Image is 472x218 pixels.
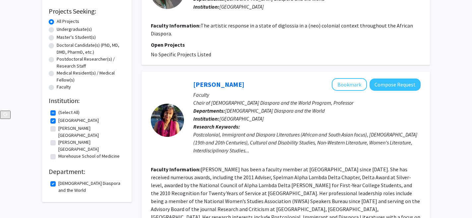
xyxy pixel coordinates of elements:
[219,115,264,122] span: [GEOGRAPHIC_DATA]
[49,168,125,176] h2: Department:
[58,153,120,160] label: Morehouse School of Medicine
[57,42,125,56] label: Doctoral Candidate(s) (PhD, MD, DMD, PharmD, etc.)
[57,70,125,83] label: Medical Resident(s) / Medical Fellow(s)
[151,166,201,173] b: Faculty Information:
[58,139,123,153] label: [PERSON_NAME][GEOGRAPHIC_DATA]
[193,115,219,122] b: Institution:
[193,123,240,130] b: Research Keywords:
[57,34,96,41] label: Master's Student(s)
[57,56,125,70] label: Postdoctoral Researcher(s) / Research Staff
[225,107,325,114] span: [DEMOGRAPHIC_DATA] Diaspora and the World
[58,117,99,124] label: [GEOGRAPHIC_DATA]
[57,26,92,33] label: Undergraduate(s)
[57,83,71,90] label: Faculty
[49,7,125,15] h2: Projects Seeking:
[193,107,225,114] b: Departments:
[57,18,79,25] label: All Projects
[193,131,421,154] div: Postcolonial, Immigrant and Diaspora Literatures (African and South Asian focus), [DEMOGRAPHIC_DA...
[49,97,125,105] h2: Institution:
[58,109,80,116] label: (Select All)
[58,180,123,194] label: [DEMOGRAPHIC_DATA] Diaspora and the World
[58,125,123,139] label: [PERSON_NAME][GEOGRAPHIC_DATA]
[5,188,28,213] iframe: Chat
